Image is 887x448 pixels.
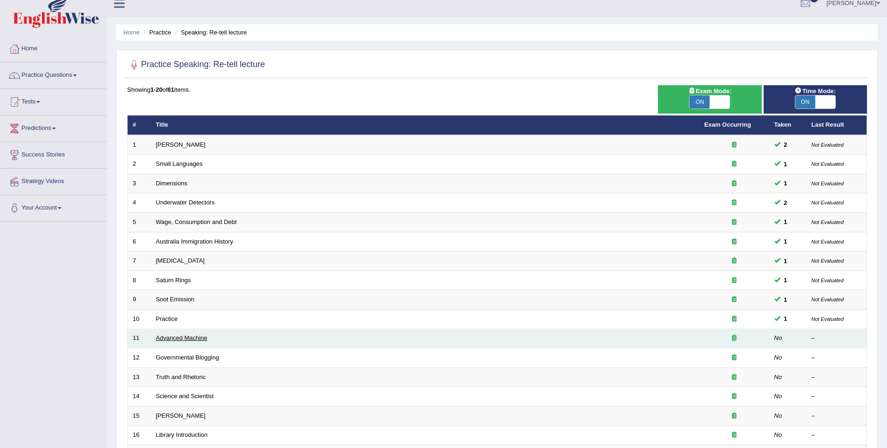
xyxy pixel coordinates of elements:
[812,278,844,283] small: Not Evaluated
[704,179,764,188] div: Exam occurring question
[769,115,806,135] th: Taken
[704,353,764,362] div: Exam occurring question
[0,115,107,139] a: Predictions
[812,219,844,225] small: Not Evaluated
[780,217,791,227] span: You can still take this question
[780,140,791,149] span: You can still take this question
[151,115,699,135] th: Title
[780,314,791,324] span: You can still take this question
[812,353,862,362] div: –
[791,86,840,96] span: Time Mode:
[704,334,764,343] div: Exam occurring question
[156,373,206,380] a: Truth and Rhetoric
[704,121,751,128] a: Exam Occurring
[128,115,151,135] th: #
[128,290,151,310] td: 9
[128,193,151,213] td: 4
[141,28,171,37] li: Practice
[812,431,862,440] div: –
[156,141,206,148] a: [PERSON_NAME]
[704,373,764,382] div: Exam occurring question
[156,238,233,245] a: Australia Immigration History
[780,178,791,188] span: You can still take this question
[0,142,107,165] a: Success Stories
[704,160,764,169] div: Exam occurring question
[0,195,107,218] a: Your Account
[812,142,844,148] small: Not Evaluated
[774,431,782,438] em: No
[156,218,237,225] a: Wage, Consumption and Debt
[780,159,791,169] span: You can still take this question
[812,316,844,322] small: Not Evaluated
[0,36,107,59] a: Home
[128,426,151,445] td: 16
[150,86,163,93] b: 1-20
[128,213,151,232] td: 5
[812,239,844,244] small: Not Evaluated
[156,354,219,361] a: Governmental Blogging
[156,257,205,264] a: [MEDICAL_DATA]
[128,367,151,387] td: 13
[704,257,764,265] div: Exam occurring question
[127,85,867,94] div: Showing of items.
[780,198,791,208] span: You can still take this question
[704,392,764,401] div: Exam occurring question
[0,89,107,112] a: Tests
[704,218,764,227] div: Exam occurring question
[812,392,862,401] div: –
[774,412,782,419] em: No
[690,95,710,109] span: ON
[128,174,151,193] td: 3
[156,334,208,341] a: Advanced Machine
[780,275,791,285] span: You can still take this question
[812,297,844,302] small: Not Evaluated
[812,181,844,186] small: Not Evaluated
[774,334,782,341] em: No
[774,354,782,361] em: No
[704,295,764,304] div: Exam occurring question
[780,295,791,305] span: You can still take this question
[704,315,764,324] div: Exam occurring question
[128,329,151,348] td: 11
[128,348,151,367] td: 12
[812,334,862,343] div: –
[704,431,764,440] div: Exam occurring question
[156,277,191,284] a: Saturn Rings
[128,309,151,329] td: 10
[704,276,764,285] div: Exam occurring question
[128,251,151,271] td: 7
[704,238,764,246] div: Exam occurring question
[806,115,867,135] th: Last Result
[128,232,151,251] td: 6
[156,180,188,187] a: Dimensions
[812,373,862,382] div: –
[168,86,174,93] b: 61
[156,199,215,206] a: Underwater Detectors
[774,373,782,380] em: No
[704,141,764,149] div: Exam occurring question
[156,296,195,303] a: Soot Emission
[128,155,151,174] td: 2
[0,169,107,192] a: Strategy Videos
[658,85,761,114] div: Show exams occurring in exams
[812,161,844,167] small: Not Evaluated
[684,86,735,96] span: Exam Mode:
[156,160,203,167] a: Small Languages
[128,271,151,290] td: 8
[156,315,178,322] a: Practice
[774,393,782,400] em: No
[156,393,214,400] a: Science and Scientist
[780,237,791,246] span: You can still take this question
[0,62,107,86] a: Practice Questions
[704,412,764,421] div: Exam occurring question
[812,412,862,421] div: –
[123,29,140,36] a: Home
[128,406,151,426] td: 15
[812,258,844,264] small: Not Evaluated
[127,58,265,72] h2: Practice Speaking: Re-tell lecture
[780,256,791,266] span: You can still take this question
[704,198,764,207] div: Exam occurring question
[156,431,208,438] a: Library Introduction
[795,95,815,109] span: ON
[173,28,247,37] li: Speaking: Re-tell lecture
